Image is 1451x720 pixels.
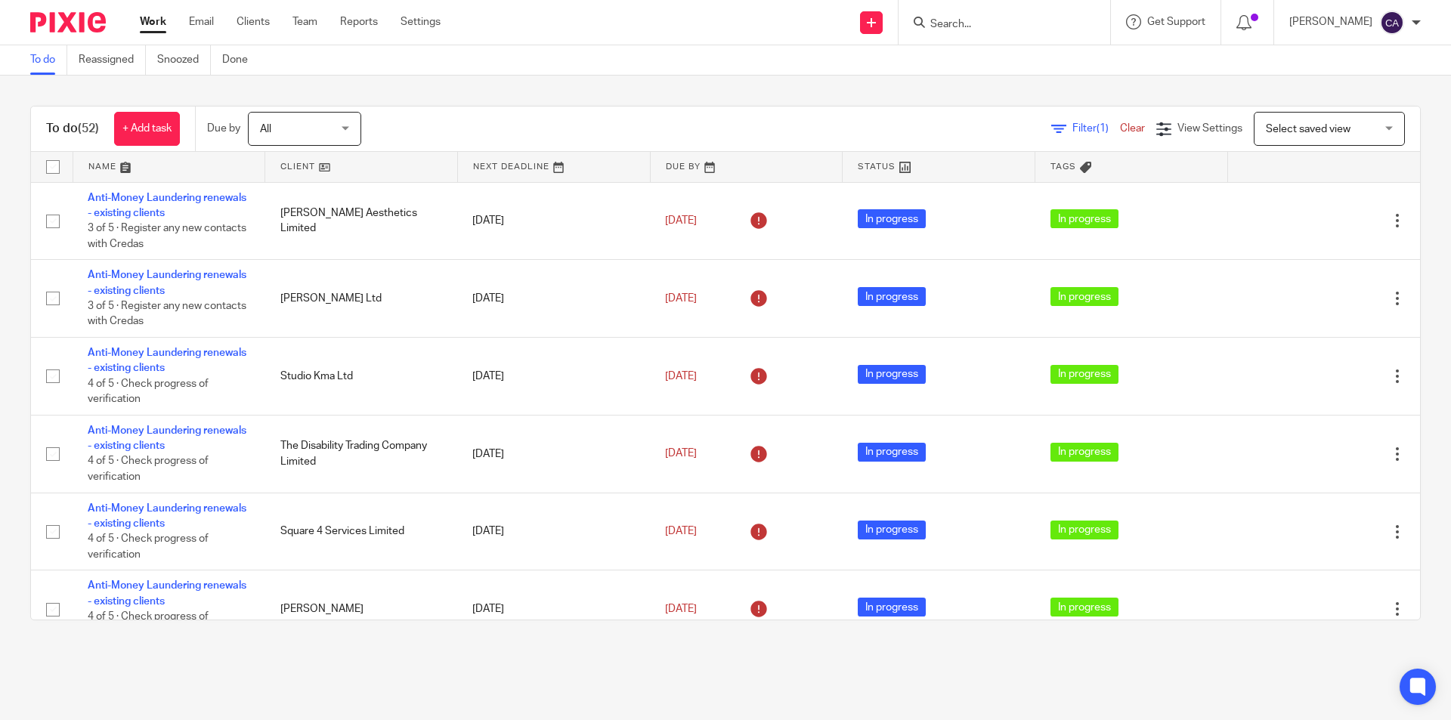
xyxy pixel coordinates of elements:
[1050,365,1118,384] span: In progress
[79,45,146,75] a: Reassigned
[46,121,99,137] h1: To do
[88,456,209,483] span: 4 of 5 · Check progress of verification
[457,493,650,570] td: [DATE]
[929,18,1065,32] input: Search
[665,604,697,614] span: [DATE]
[665,526,697,536] span: [DATE]
[1266,124,1350,134] span: Select saved view
[222,45,259,75] a: Done
[858,443,926,462] span: In progress
[457,182,650,260] td: [DATE]
[88,425,246,451] a: Anti-Money Laundering renewals - existing clients
[265,182,458,260] td: [PERSON_NAME] Aesthetics Limited
[88,301,246,327] span: 3 of 5 · Register any new contacts with Credas
[858,287,926,306] span: In progress
[140,14,166,29] a: Work
[858,209,926,228] span: In progress
[457,570,650,648] td: [DATE]
[1050,521,1118,539] span: In progress
[665,215,697,226] span: [DATE]
[260,124,271,134] span: All
[265,570,458,648] td: [PERSON_NAME]
[1120,123,1145,134] a: Clear
[1050,162,1076,171] span: Tags
[88,270,246,295] a: Anti-Money Laundering renewals - existing clients
[88,580,246,606] a: Anti-Money Laundering renewals - existing clients
[88,193,246,218] a: Anti-Money Laundering renewals - existing clients
[30,45,67,75] a: To do
[265,493,458,570] td: Square 4 Services Limited
[88,348,246,373] a: Anti-Money Laundering renewals - existing clients
[1289,14,1372,29] p: [PERSON_NAME]
[88,611,209,638] span: 4 of 5 · Check progress of verification
[858,598,926,616] span: In progress
[114,112,180,146] a: + Add task
[189,14,214,29] a: Email
[665,371,697,382] span: [DATE]
[1147,17,1205,27] span: Get Support
[30,12,106,32] img: Pixie
[292,14,317,29] a: Team
[858,365,926,384] span: In progress
[457,415,650,493] td: [DATE]
[340,14,378,29] a: Reports
[265,415,458,493] td: The Disability Trading Company Limited
[237,14,270,29] a: Clients
[1050,598,1118,616] span: In progress
[88,503,246,529] a: Anti-Money Laundering renewals - existing clients
[1380,11,1404,35] img: svg%3E
[88,379,209,405] span: 4 of 5 · Check progress of verification
[457,338,650,416] td: [DATE]
[665,293,697,304] span: [DATE]
[265,338,458,416] td: Studio Kma Ltd
[1072,123,1120,134] span: Filter
[88,223,246,249] span: 3 of 5 · Register any new contacts with Credas
[1050,209,1118,228] span: In progress
[1050,287,1118,306] span: In progress
[207,121,240,136] p: Due by
[1097,123,1109,134] span: (1)
[265,260,458,338] td: [PERSON_NAME] Ltd
[157,45,211,75] a: Snoozed
[78,122,99,134] span: (52)
[88,534,209,561] span: 4 of 5 · Check progress of verification
[1177,123,1242,134] span: View Settings
[665,449,697,459] span: [DATE]
[457,260,650,338] td: [DATE]
[858,521,926,539] span: In progress
[1050,443,1118,462] span: In progress
[401,14,441,29] a: Settings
